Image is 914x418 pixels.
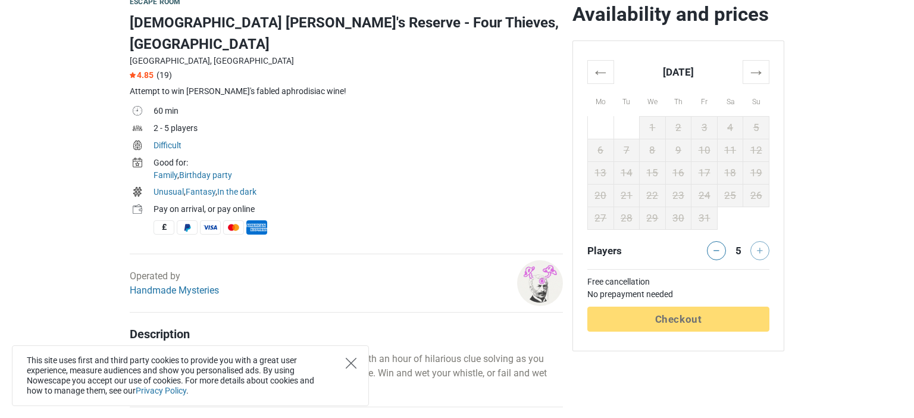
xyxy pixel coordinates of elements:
td: 6 [588,139,614,161]
th: Mo [588,83,614,116]
td: 10 [691,139,718,161]
td: 15 [640,161,666,184]
div: Pay on arrival, or pay online [154,203,563,216]
div: Attempt to win [PERSON_NAME]'s fabled aphrodisiac wine! [130,85,563,98]
span: PayPal [177,220,198,235]
div: 5 [731,241,746,258]
a: In the dark [217,187,256,196]
td: 1 [640,116,666,139]
span: Visa [200,220,221,235]
td: 14 [613,161,640,184]
td: 24 [691,184,718,207]
a: Privacy Policy [136,386,186,395]
td: 23 [665,184,691,207]
th: Th [665,83,691,116]
span: 4.85 [130,70,154,80]
td: No prepayment needed [587,288,769,301]
th: Sa [717,83,743,116]
div: Good for: [154,157,563,169]
th: ← [588,60,614,83]
td: 31 [691,207,718,229]
td: 29 [640,207,666,229]
img: 0584ce565c824b7bl.png [517,260,563,306]
td: , , [154,185,563,202]
td: 26 [743,184,769,207]
td: 20 [588,184,614,207]
th: Fr [691,83,718,116]
h1: [DEMOGRAPHIC_DATA] [PERSON_NAME]'s Reserve - Four Thieves, [GEOGRAPHIC_DATA] [130,12,563,55]
span: MasterCard [223,220,244,235]
a: Difficult [154,141,181,150]
td: 8 [640,139,666,161]
td: 4 [717,116,743,139]
td: 9 [665,139,691,161]
td: 7 [613,139,640,161]
td: 13 [588,161,614,184]
td: 18 [717,161,743,184]
td: 60 min [154,104,563,121]
div: This site uses first and third party cookies to provide you with a great user experience, measure... [12,345,369,406]
a: Birthday party [179,170,232,180]
img: Star [130,72,136,78]
td: 21 [613,184,640,207]
td: , [154,155,563,185]
td: 3 [691,116,718,139]
a: Handmade Mysteries [130,285,219,296]
td: 2 [665,116,691,139]
a: Family [154,170,177,180]
div: Players [583,241,678,260]
th: → [743,60,769,83]
h2: Availability and prices [572,2,784,26]
td: 28 [613,207,640,229]
a: Fantasy [186,187,215,196]
div: Operated by [130,269,219,298]
span: American Express [246,220,267,235]
td: 11 [717,139,743,161]
td: 30 [665,207,691,229]
th: [DATE] [613,60,743,83]
button: Close [346,358,356,369]
td: 19 [743,161,769,184]
h4: Description [130,327,563,341]
td: 5 [743,116,769,139]
span: Cash [154,220,174,235]
th: Tu [613,83,640,116]
th: We [640,83,666,116]
td: 12 [743,139,769,161]
td: 17 [691,161,718,184]
th: Su [743,83,769,116]
td: 22 [640,184,666,207]
td: Free cancellation [587,276,769,288]
span: (19) [156,70,172,80]
div: [GEOGRAPHIC_DATA], [GEOGRAPHIC_DATA] [130,55,563,67]
td: 27 [588,207,614,229]
a: Unusual [154,187,184,196]
td: 2 - 5 players [154,121,563,138]
td: 25 [717,184,743,207]
td: 16 [665,161,691,184]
